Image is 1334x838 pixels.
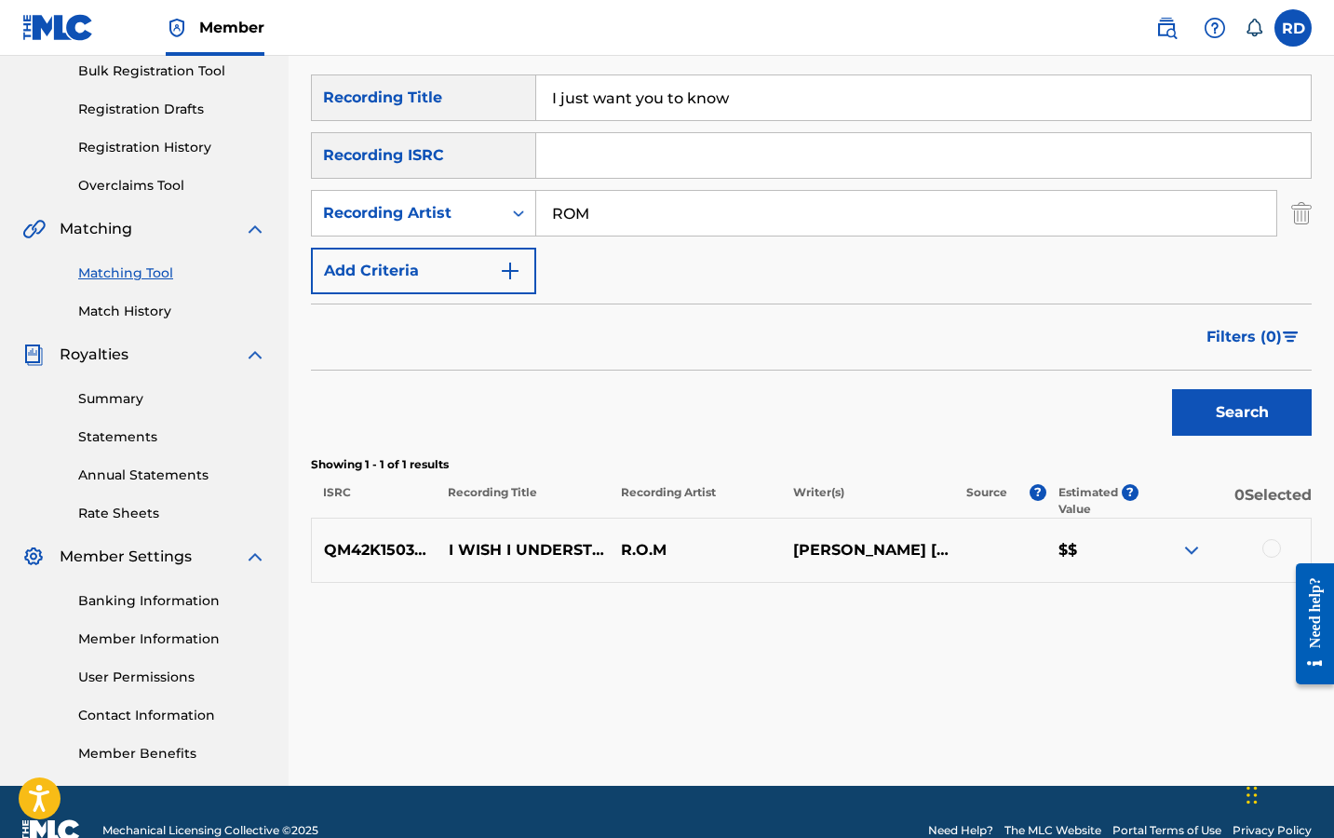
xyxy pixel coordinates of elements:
[78,466,266,485] a: Annual Statements
[608,484,781,518] p: Recording Artist
[1206,326,1282,348] span: Filters ( 0 )
[78,302,266,321] a: Match History
[1195,314,1312,360] button: Filters (0)
[78,706,266,725] a: Contact Information
[78,629,266,649] a: Member Information
[966,484,1007,518] p: Source
[1030,484,1046,501] span: ?
[781,539,953,561] p: [PERSON_NAME] [PERSON_NAME]
[1046,539,1139,561] p: $$
[60,218,132,240] span: Matching
[1139,484,1312,518] p: 0 Selected
[311,248,536,294] button: Add Criteria
[437,539,609,561] p: I WISH I UNDERSTOOD....
[22,14,94,41] img: MLC Logo
[244,546,266,568] img: expand
[244,344,266,366] img: expand
[1172,389,1312,436] button: Search
[78,591,266,611] a: Banking Information
[1241,749,1334,838] iframe: Chat Widget
[311,74,1312,445] form: Search Form
[1058,484,1122,518] p: Estimated Value
[78,100,266,119] a: Registration Drafts
[1180,539,1203,561] img: expand
[1155,17,1178,39] img: search
[60,546,192,568] span: Member Settings
[78,744,266,764] a: Member Benefits
[166,17,188,39] img: Top Rightsholder
[609,539,781,561] p: R.O.M
[1291,190,1312,237] img: Delete Criterion
[1282,547,1334,701] iframe: Resource Center
[22,546,45,568] img: Member Settings
[1274,9,1312,47] div: User Menu
[1148,9,1185,47] a: Public Search
[311,456,1312,473] p: Showing 1 - 1 of 1 results
[1246,767,1258,823] div: Drag
[78,264,266,283] a: Matching Tool
[312,539,437,561] p: QM42K1503092
[199,17,264,38] span: Member
[78,389,266,409] a: Summary
[1122,484,1139,501] span: ?
[1283,331,1299,343] img: filter
[22,344,45,366] img: Royalties
[244,218,266,240] img: expand
[78,668,266,687] a: User Permissions
[1196,9,1233,47] div: Help
[22,218,46,240] img: Matching
[1245,19,1263,37] div: Notifications
[78,504,266,523] a: Rate Sheets
[1204,17,1226,39] img: help
[781,484,954,518] p: Writer(s)
[78,138,266,157] a: Registration History
[60,344,128,366] span: Royalties
[323,202,491,224] div: Recording Artist
[78,176,266,196] a: Overclaims Tool
[436,484,609,518] p: Recording Title
[78,61,266,81] a: Bulk Registration Tool
[499,260,521,282] img: 9d2ae6d4665cec9f34b9.svg
[78,427,266,447] a: Statements
[311,484,436,518] p: ISRC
